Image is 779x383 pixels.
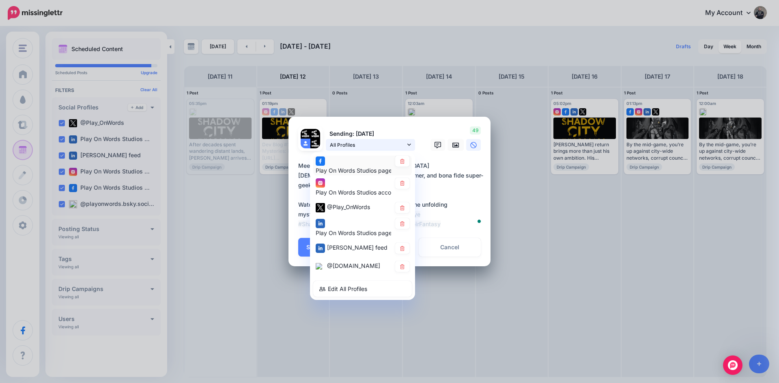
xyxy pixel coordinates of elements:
[470,126,481,135] span: 49
[723,355,742,375] div: Open Intercom Messenger
[313,281,412,297] a: Edit All Profiles
[316,156,325,166] img: facebook-square.png
[327,204,370,211] span: @Play_OnWords
[316,219,325,228] img: linkedin-square.png
[306,244,332,250] span: Schedule
[301,129,310,139] img: 333272921_509811291330326_6770540540125790089_n-bsa152934.jpg
[326,129,415,139] p: Sending: [DATE]
[327,262,380,269] span: @[DOMAIN_NAME]
[316,263,322,270] img: bluesky-square.png
[316,203,325,212] img: twitter-square.png
[327,244,387,251] span: [PERSON_NAME] feed
[298,161,485,229] div: Meet [PERSON_NAME]: an [GEOGRAPHIC_DATA][DEMOGRAPHIC_DATA] actor, musician, gamer, and bona fide ...
[298,161,485,229] textarea: To enrich screen reader interactions, please activate Accessibility in Grammarly extension settings
[419,238,481,257] a: Cancel
[330,141,405,149] span: All Profiles
[310,139,320,148] img: uJpiX5Zv-88255.jpg
[301,139,310,148] img: user_default_image.png
[316,167,392,174] span: Play On Words Studios page
[316,189,400,196] span: Play On Words Studios account
[298,238,349,257] button: Schedule
[316,244,325,253] img: linkedin-square.png
[316,179,325,188] img: instagram-square.png
[316,229,392,236] span: Play On Words Studios page
[310,129,320,139] img: 333170553_872353313824387_1485417589289029917_n-bsa152935.jpg
[326,139,415,151] a: All Profiles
